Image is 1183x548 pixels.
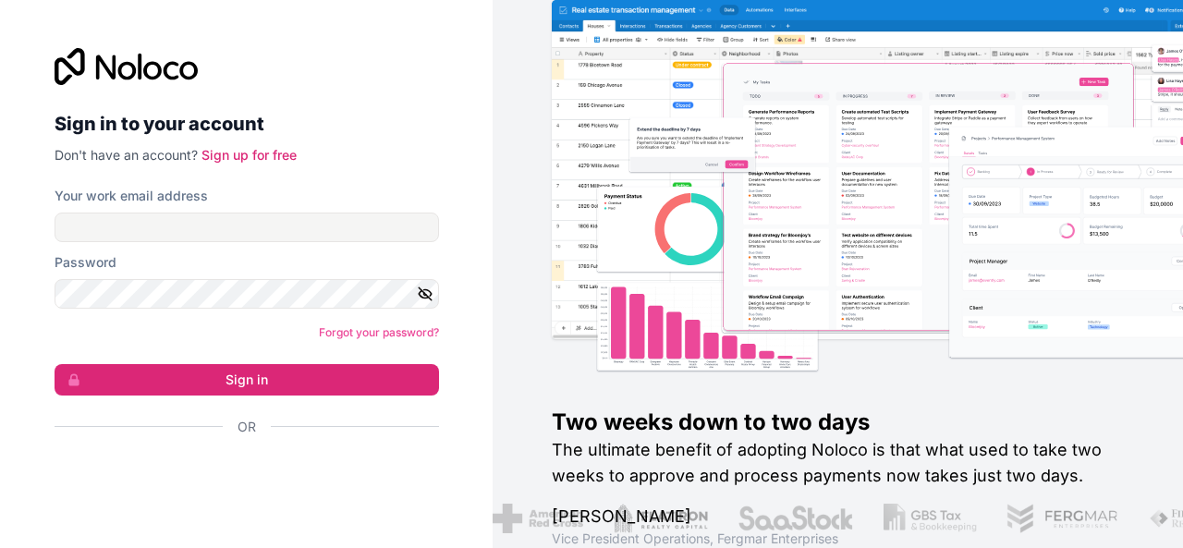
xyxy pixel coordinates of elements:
h1: Two weeks down to two days [552,408,1124,437]
span: Don't have an account? [55,147,198,163]
h1: Vice President Operations , Fergmar Enterprises [552,530,1124,548]
button: Sign in [55,364,439,396]
h2: Sign in to your account [55,107,439,140]
iframe: Sign in with Google Button [45,457,433,497]
input: Email address [55,213,439,242]
input: Password [55,279,439,309]
a: Sign up for free [201,147,297,163]
a: Forgot your password? [319,325,439,339]
label: Your work email address [55,187,208,205]
span: Or [238,418,256,436]
img: /assets/american-red-cross-BAupjrZR.png [493,504,582,533]
h2: The ultimate benefit of adopting Noloco is that what used to take two weeks to approve and proces... [552,437,1124,489]
h1: [PERSON_NAME] [552,504,1124,530]
label: Password [55,253,116,272]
